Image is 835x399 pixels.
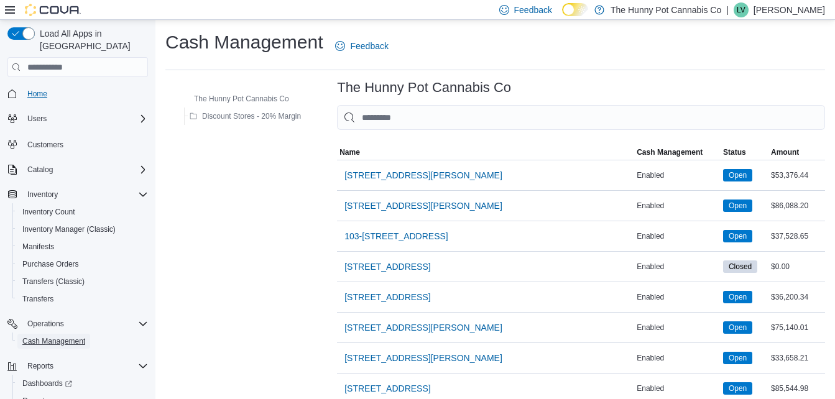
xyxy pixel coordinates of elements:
button: Inventory Manager (Classic) [12,221,153,238]
span: Name [339,147,360,157]
input: Dark Mode [562,3,588,16]
button: [STREET_ADDRESS] [339,254,435,279]
span: Customers [22,136,148,152]
button: Home [2,85,153,103]
span: Open [723,321,752,334]
span: [STREET_ADDRESS][PERSON_NAME] [344,199,502,212]
span: Inventory [22,187,148,202]
span: Closed [723,260,757,273]
span: Amount [771,147,799,157]
span: Load All Apps in [GEOGRAPHIC_DATA] [35,27,148,52]
span: Transfers (Classic) [22,277,85,287]
span: Open [723,382,752,395]
button: The Hunny Pot Cannabis Co [177,91,294,106]
div: Enabled [634,381,721,396]
button: [STREET_ADDRESS][PERSON_NAME] [339,315,507,340]
div: $85,544.98 [768,381,825,396]
span: Purchase Orders [17,257,148,272]
button: Users [22,111,52,126]
button: Manifests [12,238,153,255]
div: $86,088.20 [768,198,825,213]
span: Inventory Manager (Classic) [17,222,148,237]
span: Dashboards [17,376,148,391]
div: Enabled [634,290,721,305]
input: This is a search bar. As you type, the results lower in the page will automatically filter. [337,105,825,130]
div: $75,140.01 [768,320,825,335]
a: Inventory Count [17,204,80,219]
span: Open [729,170,747,181]
a: Feedback [330,34,393,58]
button: Amount [768,145,825,160]
span: Status [723,147,746,157]
button: Purchase Orders [12,255,153,273]
button: Catalog [2,161,153,178]
button: Transfers (Classic) [12,273,153,290]
button: Operations [2,315,153,332]
span: Open [729,200,747,211]
a: Customers [22,137,68,152]
p: The Hunny Pot Cannabis Co [611,2,721,17]
span: Purchase Orders [22,259,79,269]
a: Inventory Manager (Classic) [17,222,121,237]
button: Status [721,145,768,160]
span: 103-[STREET_ADDRESS] [344,230,448,242]
span: Transfers [22,294,53,304]
span: [STREET_ADDRESS][PERSON_NAME] [344,321,502,334]
span: Open [723,199,752,212]
a: Purchase Orders [17,257,84,272]
a: Dashboards [12,375,153,392]
a: Cash Management [17,334,90,349]
span: Home [27,89,47,99]
h3: The Hunny Pot Cannabis Co [337,80,511,95]
button: 103-[STREET_ADDRESS] [339,224,453,249]
div: Laura Vale [734,2,749,17]
button: [STREET_ADDRESS][PERSON_NAME] [339,163,507,188]
div: $0.00 [768,259,825,274]
div: Enabled [634,229,721,244]
span: Manifests [17,239,148,254]
div: $53,376.44 [768,168,825,183]
span: Operations [27,319,64,329]
span: Inventory Count [22,207,75,217]
span: [STREET_ADDRESS] [344,382,430,395]
span: [STREET_ADDRESS][PERSON_NAME] [344,169,502,181]
span: Operations [22,316,148,331]
span: Closed [729,261,752,272]
div: $37,528.65 [768,229,825,244]
button: Reports [2,357,153,375]
div: Enabled [634,259,721,274]
span: Users [22,111,148,126]
span: [STREET_ADDRESS] [344,291,430,303]
div: $36,200.34 [768,290,825,305]
button: Catalog [22,162,58,177]
div: Enabled [634,351,721,365]
span: Dashboards [22,378,72,388]
span: The Hunny Pot Cannabis Co [194,94,289,104]
span: Users [27,114,47,124]
span: Inventory [27,190,58,199]
span: Feedback [350,40,388,52]
span: Open [729,322,747,333]
h1: Cash Management [165,30,323,55]
span: Cash Management [637,147,703,157]
span: [STREET_ADDRESS][PERSON_NAME] [344,352,502,364]
span: Open [723,352,752,364]
span: Manifests [22,242,54,252]
a: Dashboards [17,376,77,391]
a: Home [22,86,52,101]
span: Reports [27,361,53,371]
a: Manifests [17,239,59,254]
span: Open [723,230,752,242]
span: Customers [27,140,63,150]
button: Cash Management [634,145,721,160]
button: Reports [22,359,58,374]
a: Transfers [17,291,58,306]
span: Open [729,291,747,303]
p: [PERSON_NAME] [754,2,825,17]
span: Catalog [22,162,148,177]
span: Home [22,86,148,101]
div: Enabled [634,320,721,335]
span: Cash Management [22,336,85,346]
span: Feedback [514,4,552,16]
span: Transfers (Classic) [17,274,148,289]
